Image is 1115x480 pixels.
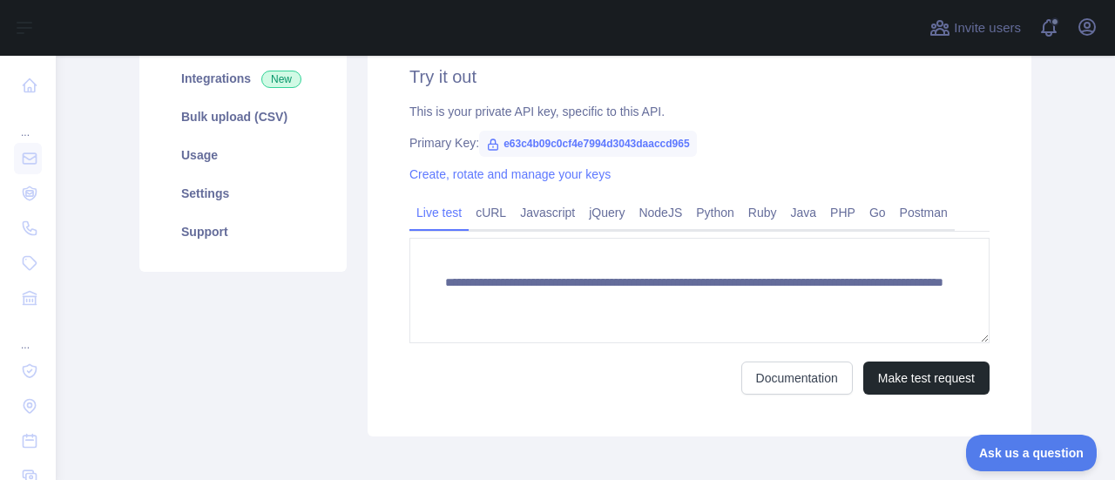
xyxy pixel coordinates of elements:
a: Create, rotate and manage your keys [409,167,611,181]
a: Documentation [741,362,853,395]
a: Python [689,199,741,226]
a: Bulk upload (CSV) [160,98,326,136]
a: Support [160,213,326,251]
a: PHP [823,199,862,226]
a: jQuery [582,199,632,226]
a: Postman [893,199,955,226]
a: Go [862,199,893,226]
a: Usage [160,136,326,174]
a: Settings [160,174,326,213]
a: cURL [469,199,513,226]
div: This is your private API key, specific to this API. [409,103,990,120]
button: Invite users [926,14,1024,42]
iframe: Toggle Customer Support [966,435,1098,471]
a: NodeJS [632,199,689,226]
div: Primary Key: [409,134,990,152]
span: e63c4b09c0cf4e7994d3043daaccd965 [479,131,697,157]
h2: Try it out [409,64,990,89]
span: Invite users [954,18,1021,38]
a: Javascript [513,199,582,226]
a: Live test [409,199,469,226]
span: New [261,71,301,88]
button: Make test request [863,362,990,395]
a: Ruby [741,199,784,226]
a: Integrations New [160,59,326,98]
div: ... [14,317,42,352]
div: ... [14,105,42,139]
a: Java [784,199,824,226]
